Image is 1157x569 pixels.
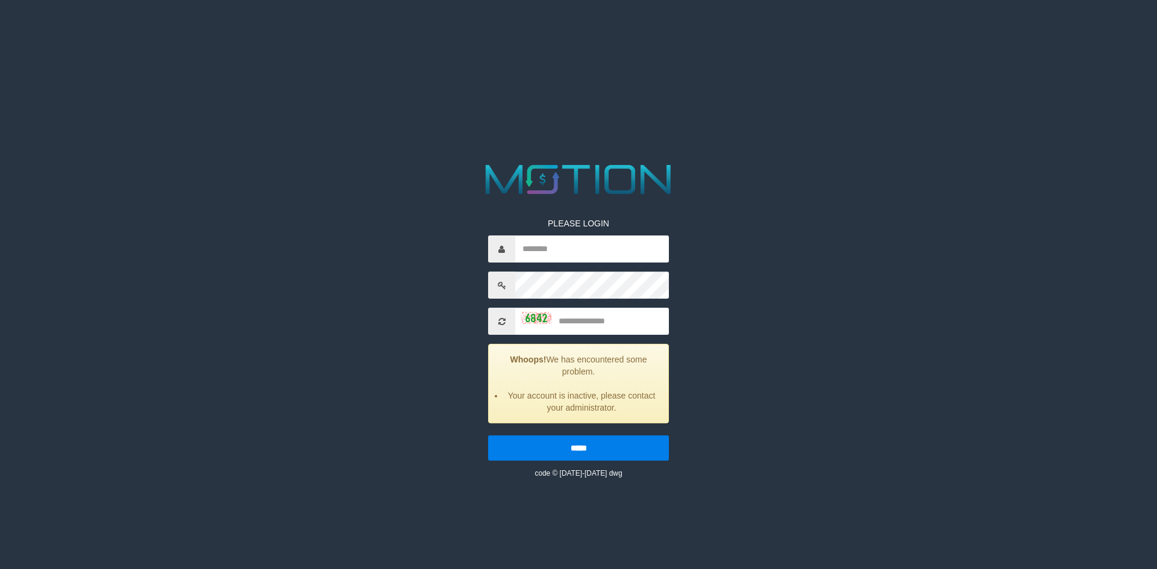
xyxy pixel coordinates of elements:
[510,355,547,364] strong: Whoops!
[504,390,659,414] li: Your account is inactive, please contact your administrator.
[488,344,669,423] div: We has encountered some problem.
[477,160,680,199] img: MOTION_logo.png
[535,469,622,477] small: code © [DATE]-[DATE] dwg
[521,312,551,324] img: captcha
[488,217,669,229] p: PLEASE LOGIN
